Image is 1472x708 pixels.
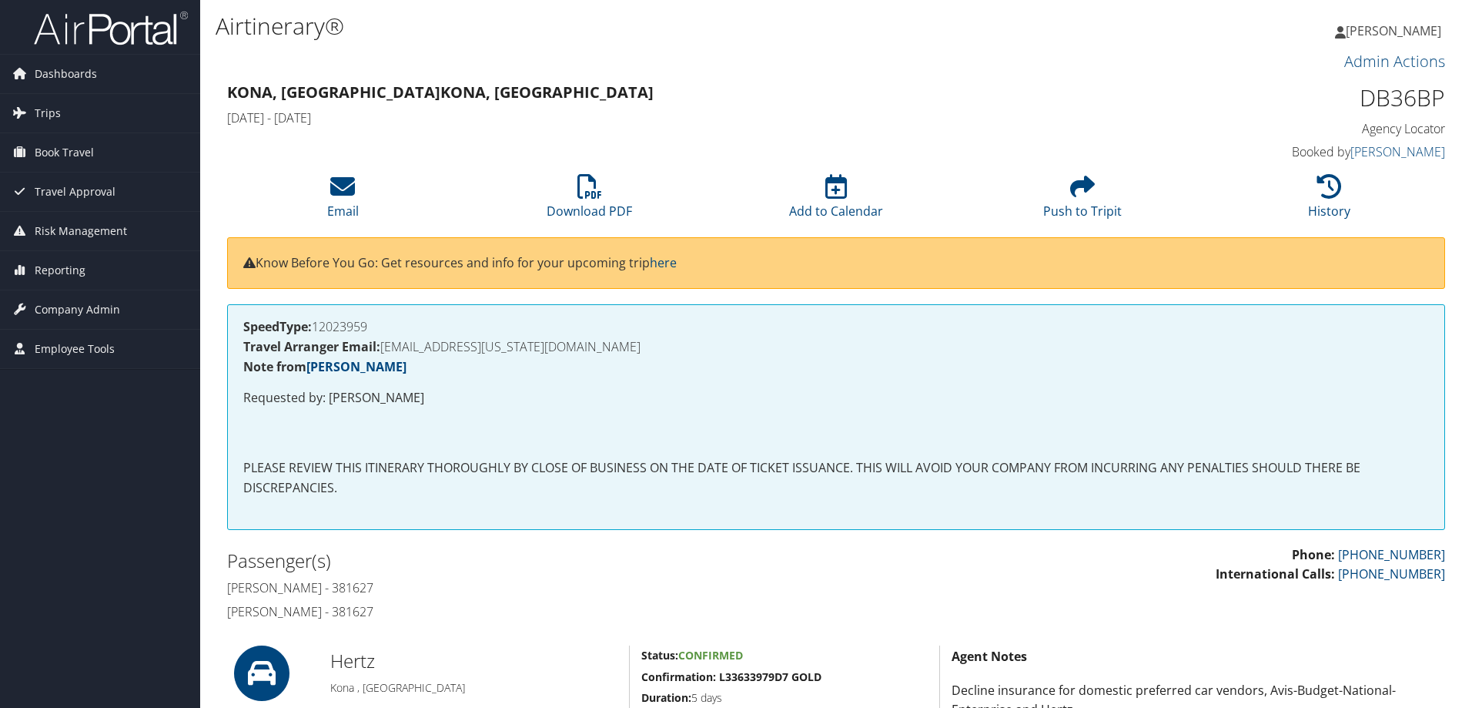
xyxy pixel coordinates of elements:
[1335,8,1457,54] a: [PERSON_NAME]
[227,548,825,574] h2: Passenger(s)
[327,183,359,220] a: Email
[243,458,1429,498] p: PLEASE REVIEW THIS ITINERARY THOROUGHLY BY CLOSE OF BUSINESS ON THE DATE OF TICKET ISSUANCE. THIS...
[243,388,1429,408] p: Requested by: [PERSON_NAME]
[35,133,94,172] span: Book Travel
[1338,565,1445,582] a: [PHONE_NUMBER]
[35,251,85,290] span: Reporting
[641,669,821,684] strong: Confirmation: L33633979D7 GOLD
[227,603,825,620] h4: [PERSON_NAME] - 381627
[1292,546,1335,563] strong: Phone:
[35,173,115,211] span: Travel Approval
[1346,22,1441,39] span: [PERSON_NAME]
[35,212,127,250] span: Risk Management
[35,330,115,368] span: Employee Tools
[243,338,380,355] strong: Travel Arranger Email:
[243,320,1429,333] h4: 12023959
[650,254,677,271] a: here
[35,55,97,93] span: Dashboards
[1158,120,1445,137] h4: Agency Locator
[547,183,632,220] a: Download PDF
[1043,183,1122,220] a: Push to Tripit
[952,648,1027,665] strong: Agent Notes
[1158,143,1445,160] h4: Booked by
[641,690,928,706] h5: 5 days
[641,648,678,663] strong: Status:
[330,680,617,696] h5: Kona , [GEOGRAPHIC_DATA]
[789,183,883,220] a: Add to Calendar
[243,253,1429,273] p: Know Before You Go: Get resources and info for your upcoming trip
[243,318,312,335] strong: SpeedType:
[227,579,825,596] h4: [PERSON_NAME] - 381627
[35,290,120,329] span: Company Admin
[641,690,691,705] strong: Duration:
[330,648,617,674] h2: Hertz
[227,82,654,102] strong: Kona, [GEOGRAPHIC_DATA] Kona, [GEOGRAPHIC_DATA]
[35,94,61,133] span: Trips
[1158,82,1445,114] h1: DB36BP
[227,109,1135,126] h4: [DATE] - [DATE]
[306,358,406,375] a: [PERSON_NAME]
[1338,546,1445,563] a: [PHONE_NUMBER]
[216,10,1043,42] h1: Airtinerary®
[678,648,743,663] span: Confirmed
[1308,183,1350,220] a: History
[1344,51,1445,72] a: Admin Actions
[243,341,1429,353] h4: [EMAIL_ADDRESS][US_STATE][DOMAIN_NAME]
[1216,565,1335,582] strong: International Calls:
[34,10,188,46] img: airportal-logo.png
[1350,143,1445,160] a: [PERSON_NAME]
[243,358,406,375] strong: Note from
